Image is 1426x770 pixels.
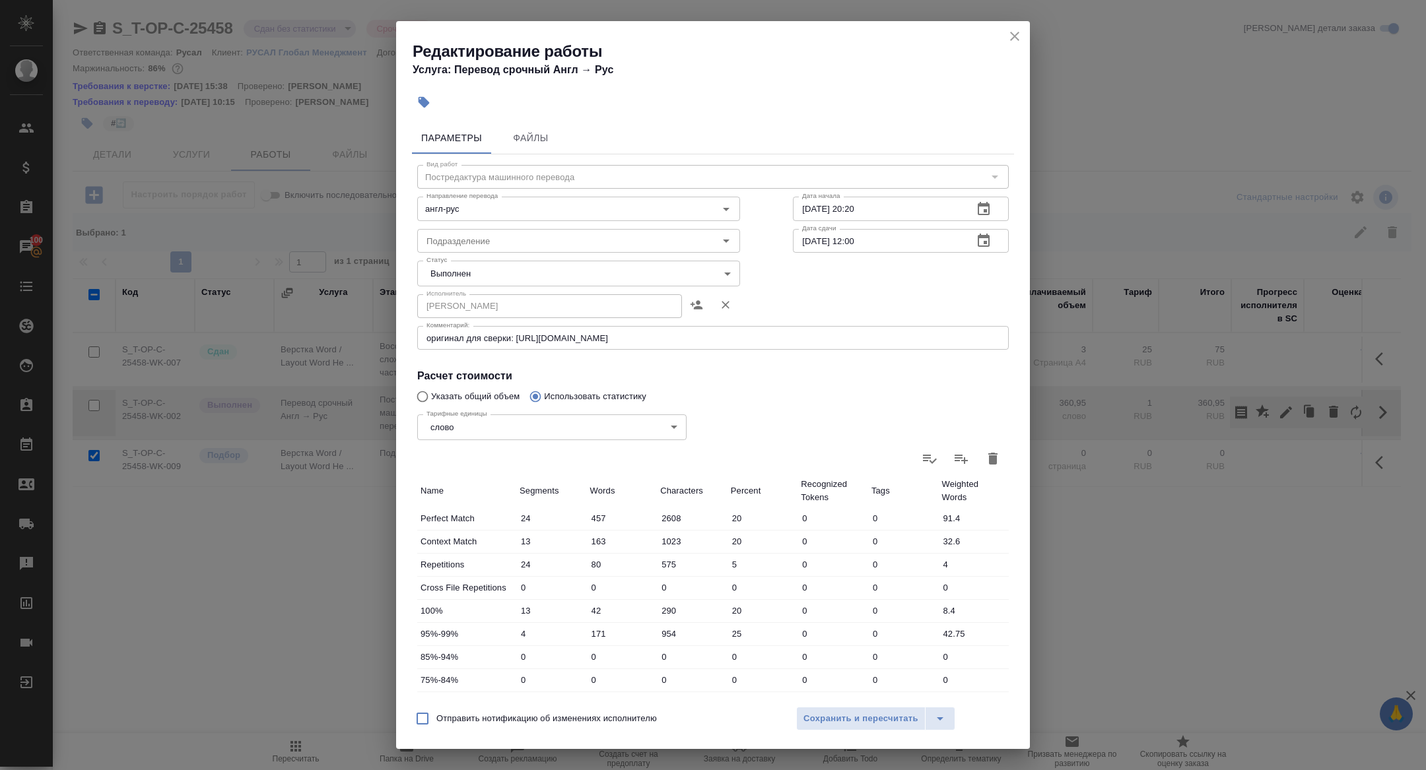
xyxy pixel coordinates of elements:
[945,443,977,474] label: Слить статистику
[798,509,868,528] input: ✎ Введи что-нибудь
[798,670,868,690] input: ✎ Введи что-нибудь
[657,509,728,528] input: ✎ Введи что-нибудь
[796,707,955,730] div: split button
[801,478,865,504] p: Recognized Tokens
[590,484,654,497] p: Words
[657,647,728,666] input: ✎ Введи что-нибудь
[868,509,939,528] input: ✎ Введи что-нибудь
[728,601,798,620] input: ✎ Введи что-нибудь
[417,368,1009,384] h4: Расчет стоимости
[436,712,657,725] span: Отправить нотификацию об изменениях исполнителю
[1005,26,1025,46] button: close
[520,484,584,497] p: Segments
[516,647,587,666] input: ✎ Введи что-нибудь
[413,62,1030,78] h4: Услуга: Перевод срочный Англ → Рус
[868,624,939,643] input: ✎ Введи что-нибудь
[868,578,939,597] input: ✎ Введи что-нибудь
[409,88,438,117] button: Добавить тэг
[798,532,868,551] input: ✎ Введи что-нибудь
[728,555,798,574] input: ✎ Введи что-нибудь
[499,130,562,146] span: Файлы
[728,578,798,597] input: ✎ Введи что-нибудь
[421,484,513,497] p: Name
[798,624,868,643] input: ✎ Введи что-нибудь
[516,693,587,713] input: ✎ Введи что-нибудь
[938,555,1009,574] input: ✎ Введи что-нибудь
[421,627,513,641] p: 95%-99%
[657,532,728,551] input: ✎ Введи что-нибудь
[868,670,939,690] input: ✎ Введи что-нибудь
[803,711,918,726] span: Сохранить и пересчитать
[731,484,795,497] p: Percent
[728,693,798,713] input: ✎ Введи что-нибудь
[421,558,513,571] p: Repetitions
[587,601,658,620] input: ✎ Введи что-нибудь
[938,578,1009,597] input: ✎ Введи что-нибудь
[516,532,587,551] input: ✎ Введи что-нибудь
[426,333,1000,343] textarea: оригинал для сверки: [URL][DOMAIN_NAME]
[657,578,728,597] input: ✎ Введи что-нибудь
[516,670,587,690] input: ✎ Введи что-нибудь
[728,509,798,528] input: ✎ Введи что-нибудь
[868,532,939,551] input: ✎ Введи что-нибудь
[798,647,868,666] input: ✎ Введи что-нибудь
[660,484,724,497] p: Characters
[417,414,687,439] div: слово
[682,289,711,321] button: Назначить
[977,443,1009,474] button: Удалить статистику
[587,555,658,574] input: ✎ Введи что-нибудь
[717,200,735,218] button: Open
[938,670,1009,690] input: ✎ Введи что-нибудь
[657,670,728,690] input: ✎ Введи что-нибудь
[717,232,735,250] button: Open
[728,532,798,551] input: ✎ Введи что-нибудь
[798,555,868,574] input: ✎ Введи что-нибудь
[938,509,1009,528] input: ✎ Введи что-нибудь
[516,555,587,574] input: ✎ Введи что-нибудь
[426,268,475,279] button: Выполнен
[657,601,728,620] input: ✎ Введи что-нибудь
[587,578,658,597] input: ✎ Введи что-нибудь
[796,707,926,730] button: Сохранить и пересчитать
[938,624,1009,643] input: ✎ Введи что-нибудь
[421,512,513,525] p: Perfect Match
[421,697,513,710] p: 50%-74%
[914,443,945,474] label: Обновить статистику
[587,647,658,666] input: ✎ Введи что-нибудь
[587,509,658,528] input: ✎ Введи что-нибудь
[417,261,740,286] div: Выполнен
[587,670,658,690] input: ✎ Введи что-нибудь
[426,422,458,433] button: слово
[657,624,728,643] input: ✎ Введи что-нибудь
[413,41,1030,62] h2: Редактирование работы
[938,532,1009,551] input: ✎ Введи что-нибудь
[420,130,483,146] span: Параметры
[421,604,513,618] p: 100%
[421,651,513,664] p: 85%-94%
[657,555,728,574] input: ✎ Введи что-нибудь
[728,670,798,690] input: ✎ Введи что-нибудь
[798,601,868,620] input: ✎ Введи что-нибудь
[938,601,1009,620] input: ✎ Введи что-нибудь
[516,578,587,597] input: ✎ Введи что-нибудь
[941,478,1005,504] p: Weighted Words
[728,647,798,666] input: ✎ Введи что-нибудь
[421,535,513,548] p: Context Match
[587,624,658,643] input: ✎ Введи что-нибудь
[421,581,513,594] p: Cross File Repetitions
[868,555,939,574] input: ✎ Введи что-нибудь
[516,624,587,643] input: ✎ Введи что-нибудь
[871,484,935,497] p: Tags
[868,647,939,666] input: ✎ Введи что-нибудь
[587,532,658,551] input: ✎ Введи что-нибудь
[728,624,798,643] input: ✎ Введи что-нибудь
[516,601,587,620] input: ✎ Введи что-нибудь
[421,674,513,687] p: 75%-84%
[938,693,1009,713] input: ✎ Введи что-нибудь
[587,693,658,713] input: ✎ Введи что-нибудь
[798,578,868,597] input: ✎ Введи что-нибудь
[868,601,939,620] input: ✎ Введи что-нибудь
[938,647,1009,666] input: ✎ Введи что-нибудь
[711,289,740,321] button: Удалить
[657,693,728,713] input: ✎ Введи что-нибудь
